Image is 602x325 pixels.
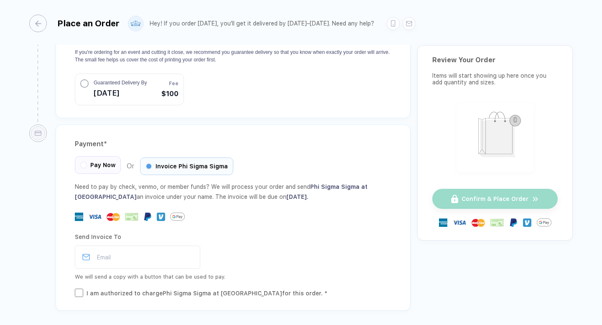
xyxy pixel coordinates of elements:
[150,20,374,27] div: Hey! If you order [DATE], you'll get it delivered by [DATE]–[DATE]. Need any help?
[286,193,309,200] span: [DATE] .
[432,72,558,86] div: Items will start showing up here once you add quantity and sizes.
[461,106,530,167] img: shopping_bag.png
[157,213,165,221] img: Venmo
[128,16,143,31] img: user profile
[75,48,391,63] p: If you're ordering for an event and cutting it close, we recommend you guarantee delivery so that...
[509,218,518,227] img: Paypal
[94,79,147,86] span: Guaranteed Delivery By
[75,213,83,221] img: express
[90,162,115,168] span: Pay Now
[432,56,558,64] div: Review Your Order
[490,218,504,227] img: cheque
[75,272,391,282] div: We will send a copy with a button that can be used to pay.
[140,157,233,175] div: Invoice Phi Sigma Sigma
[161,89,179,99] span: $100
[88,210,102,223] img: visa
[169,80,179,87] span: Fee
[537,215,551,230] img: GPay
[170,209,185,224] img: GPay
[75,157,233,175] div: Or
[439,218,447,227] img: express
[75,156,121,174] div: Pay Now
[94,86,147,100] span: [DATE]
[107,210,120,223] img: master-card
[125,213,138,221] img: cheque
[87,289,327,298] div: I am authorized to charge Phi Sigma Sigma at [GEOGRAPHIC_DATA] for this order. *
[75,74,184,105] button: Guaranteed Delivery By[DATE]Fee$100
[156,163,228,170] span: Invoice Phi Sigma Sigma
[143,213,152,221] img: Paypal
[75,182,391,202] div: Need to pay by check, venmo, or member funds? We will process your order and send an invoice unde...
[472,216,485,229] img: master-card
[523,218,531,227] img: Venmo
[75,230,391,244] div: Send Invoice To
[57,18,120,28] div: Place an Order
[75,137,391,151] div: Payment
[453,216,466,229] img: visa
